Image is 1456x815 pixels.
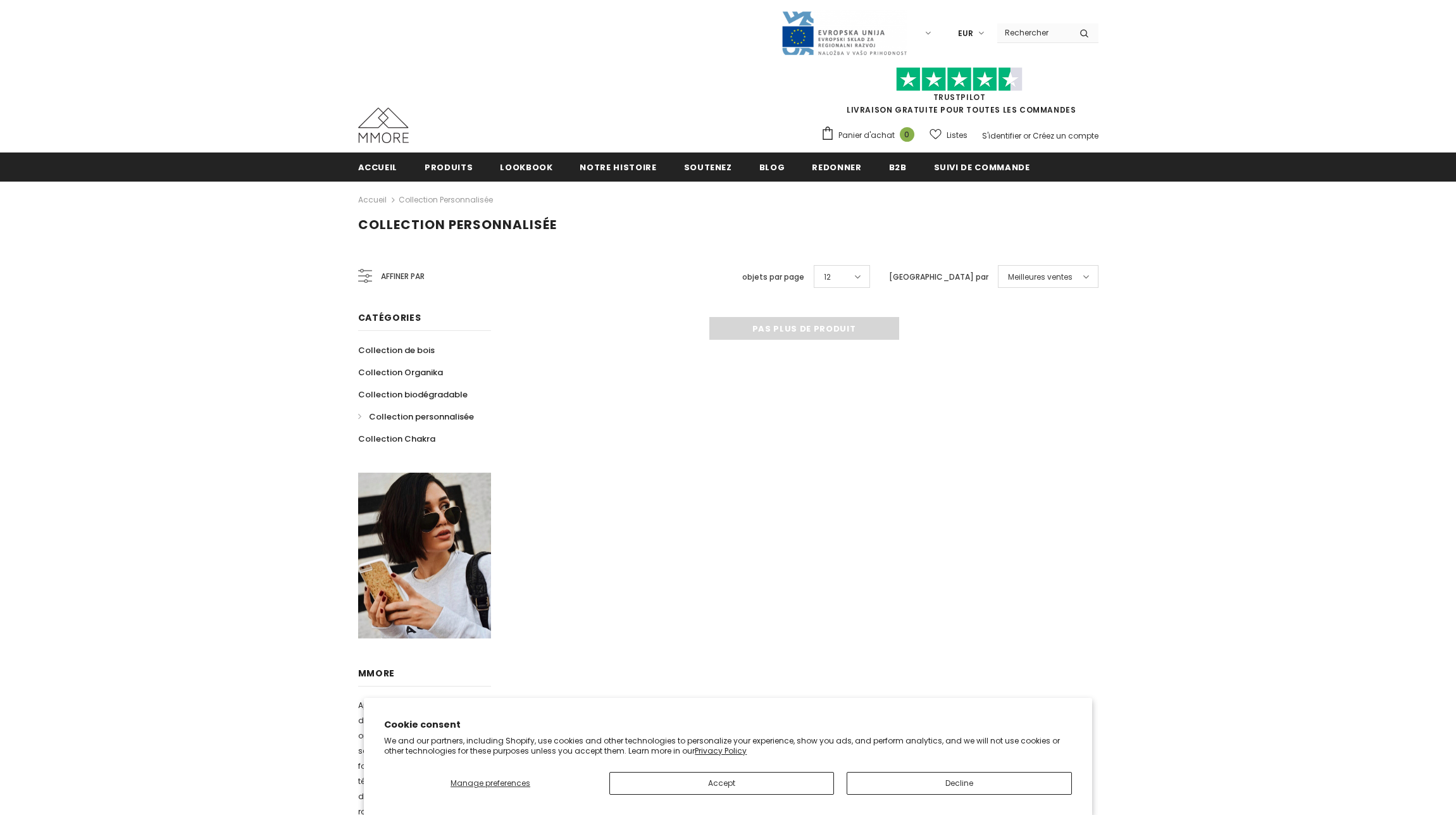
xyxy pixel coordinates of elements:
[1023,130,1031,141] span: or
[358,216,557,233] span: Collection personnalisée
[934,161,1030,173] span: Suivi de commande
[997,23,1070,42] input: Search Site
[358,152,398,181] a: Accueil
[889,271,988,283] label: [GEOGRAPHIC_DATA] par
[821,73,1098,115] span: LIVRAISON GRATUITE POUR TOUTES LES COMMANDES
[358,428,435,450] a: Collection Chakra
[933,92,986,103] a: TrustPilot
[781,10,907,56] img: Javni Razpis
[384,736,1072,756] p: We and our partners, including Shopify, use cookies and other technologies to personalize your ex...
[358,366,443,378] span: Collection Organika
[358,311,421,324] span: Catégories
[580,152,656,181] a: Notre histoire
[821,126,921,145] a: Panier d'achat 0
[369,411,474,423] span: Collection personnalisée
[759,161,785,173] span: Blog
[889,152,907,181] a: B2B
[358,433,435,445] span: Collection Chakra
[838,129,895,142] span: Panier d'achat
[500,152,552,181] a: Lookbook
[384,772,597,795] button: Manage preferences
[982,130,1021,141] a: S'identifier
[358,667,395,680] span: MMORE
[759,152,785,181] a: Blog
[358,406,474,428] a: Collection personnalisée
[812,152,861,181] a: Redonner
[451,778,530,788] span: Manage preferences
[358,361,443,383] a: Collection Organika
[358,389,468,401] span: Collection biodégradable
[381,270,425,283] span: Affiner par
[684,161,732,173] span: soutenez
[384,718,1072,731] h2: Cookie consent
[742,271,804,283] label: objets par page
[930,124,968,146] a: Listes
[580,161,656,173] span: Notre histoire
[958,27,973,40] span: EUR
[947,129,968,142] span: Listes
[425,161,473,173] span: Produits
[812,161,861,173] span: Redonner
[824,271,831,283] span: 12
[609,772,834,795] button: Accept
[425,152,473,181] a: Produits
[358,339,435,361] a: Collection de bois
[847,772,1071,795] button: Decline
[896,67,1023,92] img: Faites confiance aux étoiles pilotes
[500,161,552,173] span: Lookbook
[684,152,732,181] a: soutenez
[358,344,435,356] span: Collection de bois
[358,161,398,173] span: Accueil
[358,192,387,208] a: Accueil
[900,127,914,142] span: 0
[781,27,907,38] a: Javni Razpis
[1033,130,1098,141] a: Créez un compte
[358,383,468,406] a: Collection biodégradable
[695,745,747,756] a: Privacy Policy
[889,161,907,173] span: B2B
[1008,271,1073,283] span: Meilleures ventes
[358,108,409,143] img: Cas MMORE
[399,194,493,205] a: Collection personnalisée
[934,152,1030,181] a: Suivi de commande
